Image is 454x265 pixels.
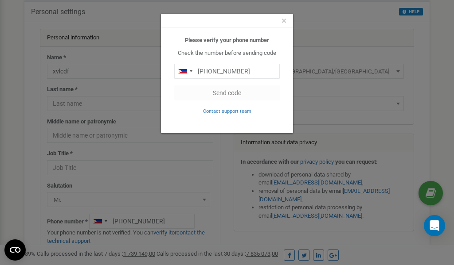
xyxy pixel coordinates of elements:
b: Please verify your phone number [185,37,269,43]
input: 0905 123 4567 [174,64,280,79]
span: × [282,15,286,26]
p: Check the number before sending code [174,49,280,58]
div: Telephone country code [175,64,195,78]
div: Open Intercom Messenger [424,215,445,236]
button: Close [282,16,286,26]
button: Send code [174,85,280,100]
a: Contact support team [203,108,251,114]
small: Contact support team [203,108,251,114]
button: Open CMP widget [4,239,26,261]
